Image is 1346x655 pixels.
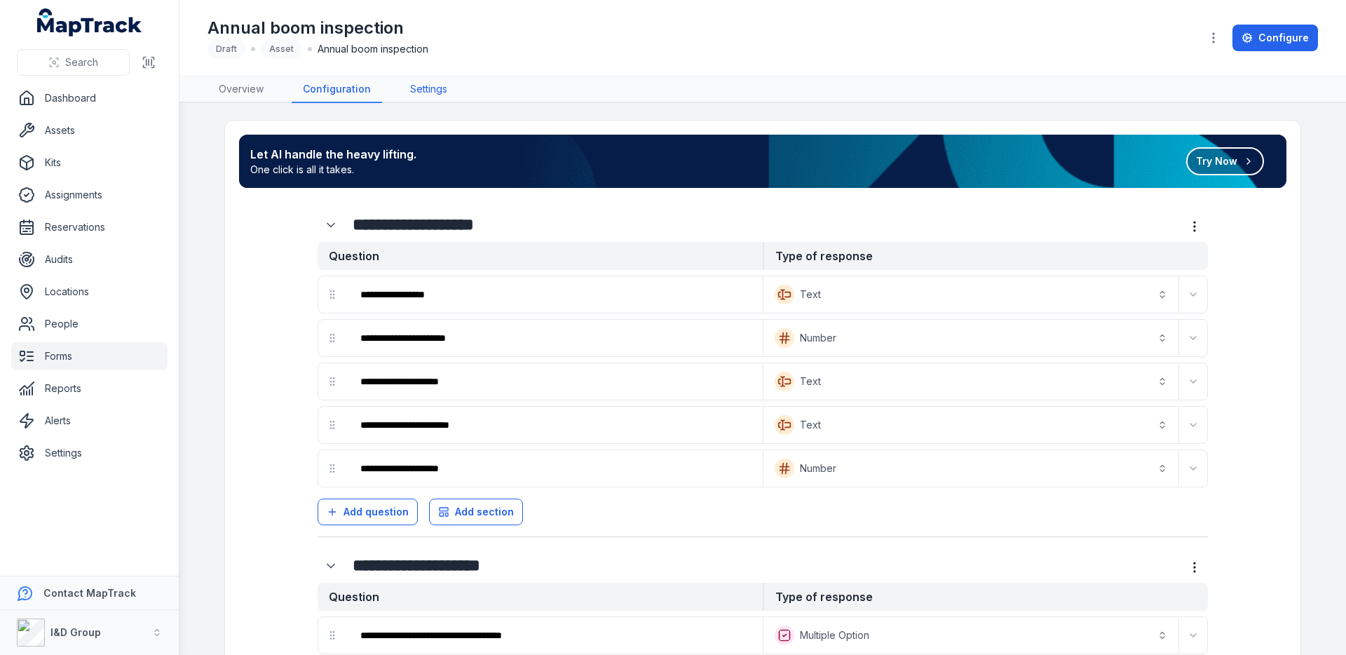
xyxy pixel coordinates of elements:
[344,505,409,519] span: Add question
[50,626,101,638] strong: I&D Group
[1181,213,1208,240] button: more-detail
[11,342,168,370] a: Forms
[763,583,1208,611] strong: Type of response
[1181,554,1208,581] button: more-detail
[455,505,514,519] span: Add section
[37,8,142,36] a: MapTrack
[429,499,523,525] button: Add section
[318,553,347,579] div: :rj7:-form-item-label
[318,281,346,309] div: drag
[292,76,382,103] a: Configuration
[766,279,1176,310] button: Text
[208,17,428,39] h1: Annual boom inspection
[766,620,1176,651] button: Multiple Option
[11,213,168,241] a: Reservations
[318,42,428,56] span: Annual boom inspection
[11,407,168,435] a: Alerts
[327,630,338,641] svg: drag
[349,620,760,651] div: :rjf:-form-item-label
[327,289,338,300] svg: drag
[327,332,338,344] svg: drag
[1182,327,1204,349] button: Expand
[11,374,168,403] a: Reports
[11,245,168,274] a: Audits
[11,181,168,209] a: Assignments
[318,212,347,238] div: :ri1:-form-item-label
[318,324,346,352] div: drag
[1232,25,1318,51] a: Configure
[250,163,416,177] span: One click is all it takes.
[349,323,760,353] div: :rif:-form-item-label
[11,278,168,306] a: Locations
[1182,283,1204,306] button: Expand
[261,39,302,59] div: Asset
[43,587,136,599] strong: Contact MapTrack
[349,366,760,397] div: :ril:-form-item-label
[318,242,763,270] strong: Question
[11,310,168,338] a: People
[1186,147,1264,175] button: Try Now
[766,453,1176,484] button: Number
[399,76,458,103] a: Settings
[208,76,275,103] a: Overview
[327,376,338,387] svg: drag
[349,410,760,440] div: :rir:-form-item-label
[763,242,1208,270] strong: Type of response
[1182,370,1204,393] button: Expand
[11,116,168,144] a: Assets
[318,411,346,439] div: drag
[11,84,168,112] a: Dashboard
[318,367,346,396] div: drag
[327,419,338,431] svg: drag
[208,39,245,59] div: Draft
[1182,457,1204,480] button: Expand
[318,583,763,611] strong: Question
[250,146,416,163] strong: Let AI handle the heavy lifting.
[65,55,98,69] span: Search
[349,453,760,484] div: :rj1:-form-item-label
[318,499,418,525] button: Add question
[766,366,1176,397] button: Text
[11,439,168,467] a: Settings
[766,323,1176,353] button: Number
[318,553,344,579] button: Expand
[1182,414,1204,436] button: Expand
[11,149,168,177] a: Kits
[318,454,346,482] div: drag
[318,621,346,649] div: drag
[349,279,760,310] div: :ri9:-form-item-label
[318,212,344,238] button: Expand
[766,410,1176,440] button: Text
[17,49,130,76] button: Search
[327,463,338,474] svg: drag
[1182,624,1204,647] button: Expand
